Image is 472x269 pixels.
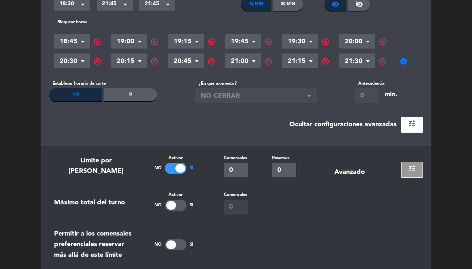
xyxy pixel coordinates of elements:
[93,57,101,65] span: highlight_off
[207,38,215,46] span: highlight_off
[104,88,157,101] div: Si
[408,164,416,172] span: tune
[289,119,397,130] div: Ocultar configuraciones avanzadas
[201,91,306,102] span: NO CERRAR
[54,19,418,26] label: Bloquear horas
[150,57,158,65] span: highlight_off
[147,191,200,198] label: Activar
[54,155,138,177] div: Límite por [PERSON_NAME]
[93,38,101,46] span: highlight_off
[322,38,329,46] span: highlight_off
[401,162,423,177] button: tune
[49,80,157,87] label: Establecer horario de corte
[195,80,317,87] label: ¿En que momento?
[334,167,365,178] div: Avanzado
[355,80,384,87] label: Antecedencia
[147,155,200,161] label: Activar
[272,163,296,177] input: 0
[408,119,416,127] span: tune
[224,163,248,177] input: 0
[379,57,386,65] span: highlight_off
[355,0,363,8] span: visibility_off
[322,57,329,65] span: highlight_off
[54,197,125,208] div: Máximo total del turno
[224,191,248,198] label: Comensales
[384,89,397,100] div: min.
[265,57,272,65] span: highlight_off
[379,38,386,46] span: highlight_off
[401,117,423,133] button: tune
[150,38,158,46] span: highlight_off
[207,57,215,65] span: highlight_off
[265,38,272,46] span: highlight_off
[49,88,102,101] div: No
[400,57,407,65] span: add_circle
[54,229,138,261] div: Permitir a los comensales preferenciales reservar más allá de este límite
[224,155,248,161] label: Comensales
[355,88,379,103] input: 0
[331,0,339,8] span: visibility
[272,155,296,161] label: Reservas
[224,200,248,215] input: 0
